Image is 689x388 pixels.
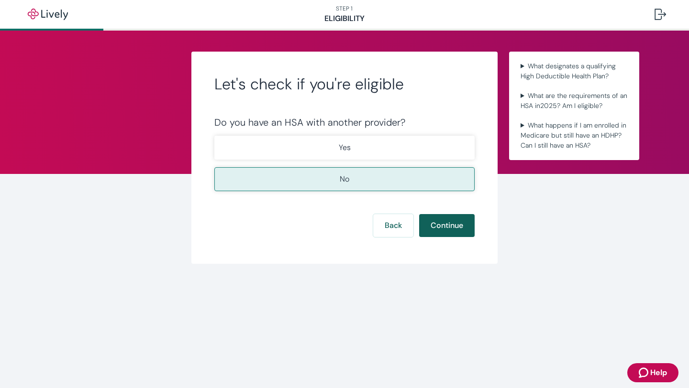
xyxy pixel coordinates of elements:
[214,167,475,191] button: No
[639,367,650,378] svg: Zendesk support icon
[517,119,632,152] summary: What happens if I am enrolled in Medicare but still have an HDHP? Can I still have an HSA?
[214,136,475,160] button: Yes
[517,89,632,113] summary: What are the requirements of an HSA in2025? Am I eligible?
[214,75,475,94] h2: Let's check if you're eligible
[419,214,475,237] button: Continue
[340,173,349,185] p: No
[517,59,632,83] summary: What designates a qualifying High Deductible Health Plan?
[627,363,678,382] button: Zendesk support iconHelp
[373,214,413,237] button: Back
[21,9,75,20] img: Lively
[650,367,667,378] span: Help
[339,142,351,153] p: Yes
[647,3,674,26] button: Log out
[214,117,475,128] div: Do you have an HSA with another provider?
